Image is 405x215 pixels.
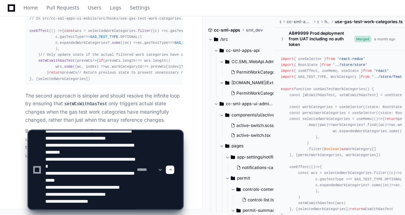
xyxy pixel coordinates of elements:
button: PermitWorkCategoryExtensions.cs [228,88,281,98]
button: PermitWorkCategoryExtensions.cs [228,67,281,77]
span: setWCsWithGasTest [38,59,75,63]
span: // In src/cc-sml-apps-ui-mobile/src/hooks/use-gas-test-work-categories.ts [30,16,188,21]
span: return [49,70,62,75]
span: '../store/store' [333,63,367,67]
span: Merged [354,36,371,42]
span: from [361,75,370,79]
span: from [326,57,335,61]
span: => [374,117,383,121]
span: cc-sml-apps-api [226,48,260,53]
span: if [99,59,103,63]
div: a month ago [374,36,395,42]
span: workCategoryId [112,65,142,69]
span: import [281,63,294,67]
span: sml_dev [246,27,263,33]
span: ( ) => [123,41,138,45]
span: gasTestType [60,35,84,39]
button: cc-sml-apps-ui-admin/src [214,98,274,109]
span: // Only update state if the actual filtered work categories have changed [40,53,196,57]
span: src [317,19,319,25]
span: cc-sml-apps [214,27,240,33]
span: some [112,41,120,45]
span: OPTIONAL [120,35,138,39]
span: () [374,117,378,121]
span: Logs [110,6,121,10]
span: filter [138,29,151,33]
span: Pull Requests [46,6,79,10]
span: PermitWorkCategoryExtensions.cs [236,90,306,96]
span: () => [51,29,62,33]
button: /src [208,34,269,45]
span: length [153,59,166,63]
span: cc-sml-apps-ui-admin/src [226,101,274,107]
span: from [363,69,372,73]
span: import [281,69,294,73]
span: GAS_TEST_TYPE [90,35,118,39]
svg: Directory [214,35,218,43]
span: components/ui/active-switch [231,112,280,118]
span: ( ) => [75,65,105,69]
span: use-gas-test-work-categories.ts [335,19,403,25]
div: ( { wcs = selectedWorkCategories. ( c. === . || c. === . || c. ?. ( ec. === . || ec. === . , ), )... [30,16,178,82]
span: // Return previous state to prevent unnecessary re-renders [77,70,203,75]
span: /src [220,36,228,42]
span: const [64,29,75,33]
span: 'react-redux' [337,57,365,61]
span: gasTestType [170,29,194,33]
span: from [322,63,331,67]
span: 'react' [374,69,389,73]
span: hooks [324,19,329,25]
p: The second approach is simpler and should resolve the infinite loop by ensuring that only trigger... [25,92,183,124]
svg: Directory [225,58,229,66]
div: AB#9999 Prod deployment from UAT including no auth token [288,31,354,47]
span: length [123,59,136,63]
span: Home [24,6,38,10]
span: ( ) => [153,29,166,33]
span: prevWCs [77,59,92,63]
button: components/ui/active-switch [220,109,280,121]
span: Settings [130,6,150,10]
span: cc-sml-apps-ui-mobile [287,19,312,25]
span: gasTestType [144,41,168,45]
span: useEffect [30,29,49,33]
button: CC.SML.WebApi.Admin/Extensions [220,56,280,67]
span: [DOMAIN_NAME]/Extensions [231,80,280,86]
span: Users [88,6,102,10]
span: some [64,65,73,69]
span: src [279,19,281,25]
svg: Directory [225,79,229,87]
span: ec [125,41,129,45]
span: wc, index [77,65,97,69]
button: cc-sml-apps-api [214,45,274,56]
span: => [77,59,97,63]
svg: Directory [225,111,229,119]
span: expandedWorkCategories [60,41,107,45]
span: export [281,87,294,91]
code: setWCsWithGasTest [63,101,109,107]
span: CC.SML.WebApi.Admin/Extensions [231,59,280,65]
span: return [385,117,398,121]
svg: Directory [220,46,224,55]
span: PermitWorkCategoryExtensions.cs [236,69,306,75]
span: (state: RootState) [365,105,404,109]
span: import [281,57,294,61]
button: [DOMAIN_NAME]/Extensions [220,77,280,88]
span: GAS_TEST_TYPE [175,41,203,45]
svg: Directory [220,100,224,108]
span: c [155,29,157,33]
span: import [281,75,294,79]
